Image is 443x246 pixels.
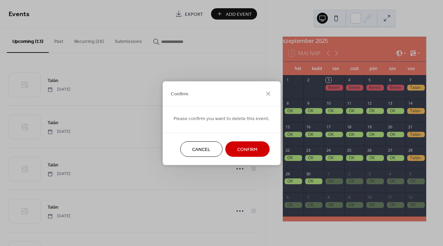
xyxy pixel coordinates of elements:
span: Confirm [237,146,257,153]
span: Cancel [192,146,210,153]
span: Confirm [171,91,188,98]
button: Cancel [180,141,222,157]
button: Confirm [225,141,269,157]
span: Please confirm you want to delete this event. [174,115,269,122]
